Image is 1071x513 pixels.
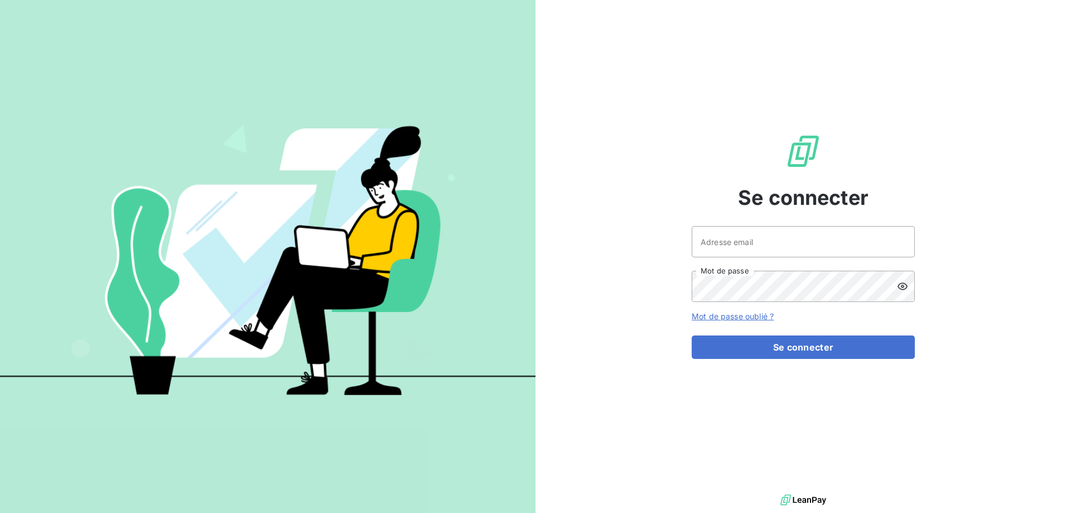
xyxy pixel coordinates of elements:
[780,492,826,509] img: logo
[692,311,774,321] a: Mot de passe oublié ?
[692,335,915,359] button: Se connecter
[738,183,869,213] span: Se connecter
[785,133,821,169] img: Logo LeanPay
[692,226,915,257] input: placeholder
